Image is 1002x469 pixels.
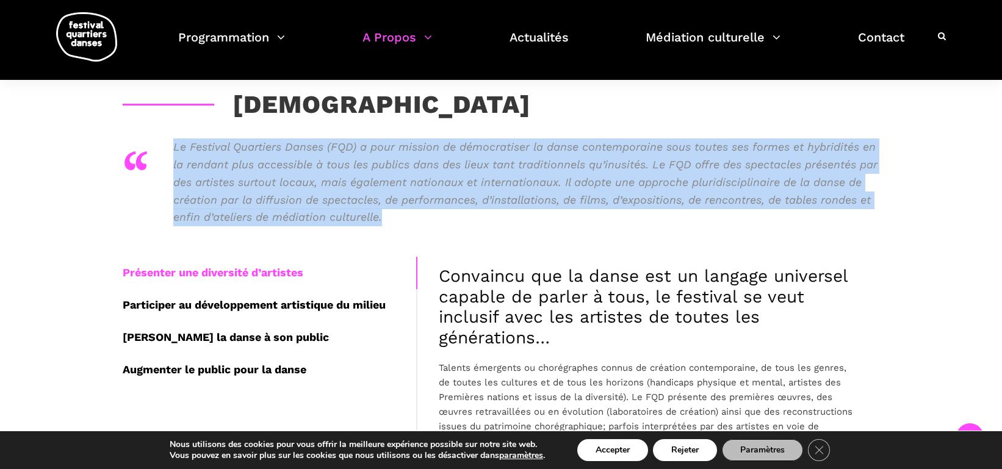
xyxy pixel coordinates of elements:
[362,27,432,63] a: A Propos
[170,439,545,450] p: Nous utilisons des cookies pour vous offrir la meilleure expérience possible sur notre site web.
[123,354,416,386] div: Augmenter le public pour la danse
[722,439,803,461] button: Paramètres
[123,289,416,321] div: Participer au développement artistique du milieu
[173,138,879,226] p: Le Festival Quartiers Danses (FQD) a pour mission de démocratiser la danse contemporaine sous tou...
[170,450,545,461] p: Vous pouvez en savoir plus sur les cookies que nous utilisons ou les désactiver dans .
[439,360,858,448] p: Talents émergents ou chorégraphes connus de création contemporaine, de tous les genres, de toutes...
[653,439,717,461] button: Rejeter
[499,450,543,461] button: paramètres
[123,321,416,354] div: [PERSON_NAME] la danse à son public
[577,439,648,461] button: Accepter
[123,90,531,120] h3: [DEMOGRAPHIC_DATA]
[123,132,149,206] div: “
[178,27,285,63] a: Programmation
[646,27,780,63] a: Médiation culturelle
[123,257,416,289] div: Présenter une diversité d’artistes
[56,12,117,62] img: logo-fqd-med
[439,266,858,348] h4: Convaincu que la danse est un langage universel capable de parler à tous, le festival se veut inc...
[808,439,830,461] button: Close GDPR Cookie Banner
[510,27,569,63] a: Actualités
[858,27,904,63] a: Contact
